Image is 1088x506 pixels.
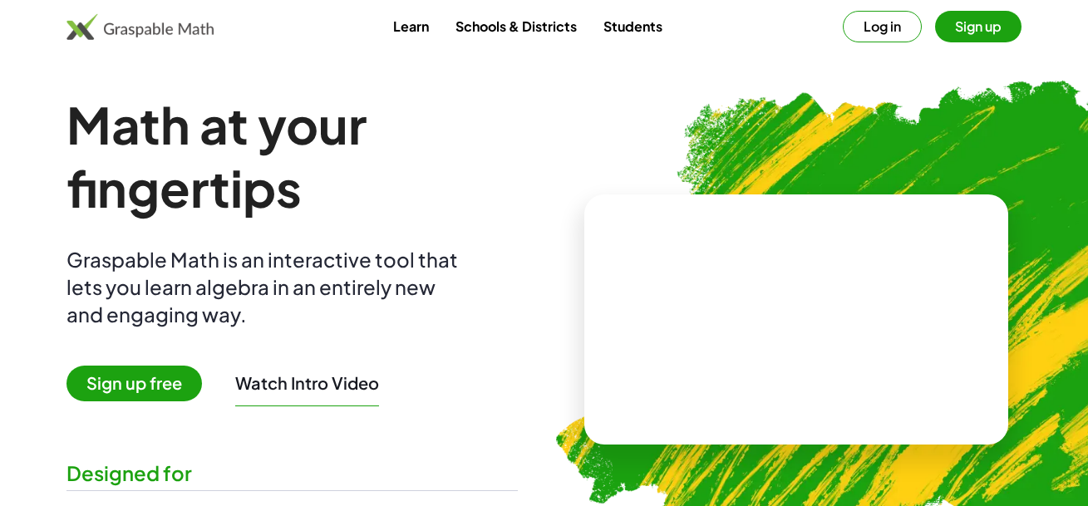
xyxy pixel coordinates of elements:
button: Watch Intro Video [235,372,379,394]
button: Log in [843,11,922,42]
button: Sign up [935,11,1022,42]
div: Designed for [66,459,518,487]
a: Learn [380,11,442,42]
div: Graspable Math is an interactive tool that lets you learn algebra in an entirely new and engaging... [66,246,465,328]
a: Students [590,11,676,42]
video: What is this? This is dynamic math notation. Dynamic math notation plays a central role in how Gr... [672,257,921,381]
span: Sign up free [66,366,202,401]
h1: Math at your fingertips [66,93,518,219]
a: Schools & Districts [442,11,590,42]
